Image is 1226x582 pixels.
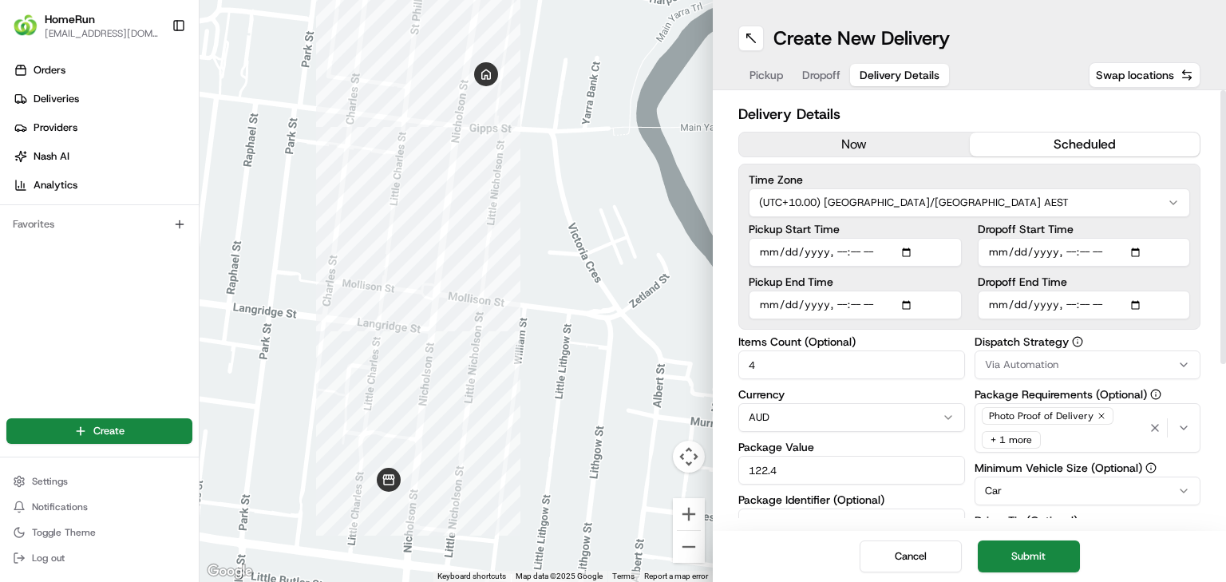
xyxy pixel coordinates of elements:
[970,133,1200,156] button: scheduled
[45,27,159,40] button: [EMAIL_ADDRESS][DOMAIN_NAME]
[6,172,199,198] a: Analytics
[802,67,840,83] span: Dropoff
[6,470,192,493] button: Settings
[34,121,77,135] span: Providers
[975,336,1201,347] label: Dispatch Strategy
[644,572,708,580] a: Report a map error
[516,572,603,580] span: Map data ©2025 Google
[1150,389,1161,400] button: Package Requirements (Optional)
[34,178,77,192] span: Analytics
[437,571,506,582] button: Keyboard shortcuts
[1096,67,1174,83] span: Swap locations
[975,462,1201,473] label: Minimum Vehicle Size (Optional)
[34,92,79,106] span: Deliveries
[32,552,65,564] span: Log out
[975,350,1201,379] button: Via Automation
[6,86,199,112] a: Deliveries
[738,350,965,379] input: Enter number of items
[32,475,68,488] span: Settings
[6,57,199,83] a: Orders
[6,144,199,169] a: Nash AI
[982,431,1041,449] div: + 1 more
[34,149,69,164] span: Nash AI
[6,547,192,569] button: Log out
[985,358,1058,372] span: Via Automation
[738,336,965,347] label: Items Count (Optional)
[6,496,192,518] button: Notifications
[6,418,192,444] button: Create
[978,276,1191,287] label: Dropoff End Time
[32,501,88,513] span: Notifications
[860,540,962,572] button: Cancel
[738,509,965,537] input: Enter package identifier
[1145,462,1157,473] button: Minimum Vehicle Size (Optional)
[975,403,1201,453] button: Photo Proof of Delivery+ 1 more
[673,498,705,530] button: Zoom in
[978,224,1191,235] label: Dropoff Start Time
[978,540,1080,572] button: Submit
[6,212,192,237] div: Favorites
[32,526,96,539] span: Toggle Theme
[749,276,962,287] label: Pickup End Time
[975,515,1201,526] label: Driver Tip (Optional)
[6,521,192,544] button: Toggle Theme
[93,424,125,438] span: Create
[738,103,1200,125] h2: Delivery Details
[773,26,950,51] h1: Create New Delivery
[738,441,965,453] label: Package Value
[749,224,962,235] label: Pickup Start Time
[1089,62,1200,88] button: Swap locations
[1072,336,1083,347] button: Dispatch Strategy
[34,63,65,77] span: Orders
[749,67,783,83] span: Pickup
[860,67,939,83] span: Delivery Details
[6,6,165,45] button: HomeRunHomeRun[EMAIL_ADDRESS][DOMAIN_NAME]
[673,531,705,563] button: Zoom out
[6,115,199,141] a: Providers
[989,410,1094,422] span: Photo Proof of Delivery
[204,561,256,582] a: Open this area in Google Maps (opens a new window)
[749,174,1190,185] label: Time Zone
[739,133,970,156] button: now
[45,11,95,27] button: HomeRun
[738,389,965,400] label: Currency
[612,572,635,580] a: Terms
[13,13,38,38] img: HomeRun
[204,561,256,582] img: Google
[738,494,965,505] label: Package Identifier (Optional)
[738,456,965,485] input: Enter package value
[975,389,1201,400] label: Package Requirements (Optional)
[673,441,705,473] button: Map camera controls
